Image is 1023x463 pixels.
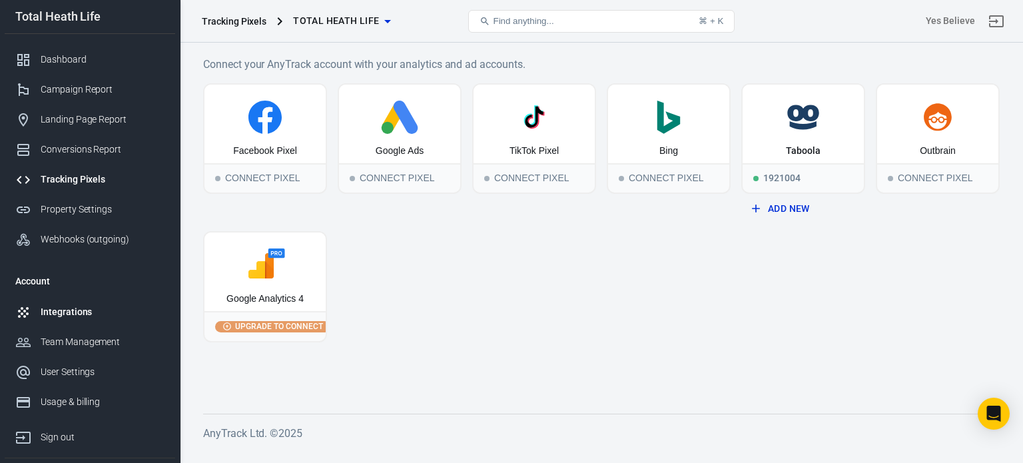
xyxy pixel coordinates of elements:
button: OutbrainConnect PixelConnect Pixel [876,83,1000,194]
div: Account id: NVAEYFid [926,14,975,28]
div: 1921004 [743,163,864,193]
div: Connect Pixel [204,163,326,193]
a: Tracking Pixels [5,165,175,195]
div: Connect Pixel [339,163,460,193]
div: ⌘ + K [699,16,723,26]
a: Campaign Report [5,75,175,105]
li: Account [5,265,175,297]
button: Google Analytics 4Upgrade to connect [203,231,327,342]
a: TaboolaRunning1921004 [741,83,865,194]
div: Usage & billing [41,395,165,409]
div: Connect Pixel [474,163,595,193]
span: Upgrade to connect [232,320,326,332]
div: Outbrain [920,145,956,158]
span: Total Heath Life [293,13,379,29]
div: Total Heath Life [5,11,175,23]
div: Taboola [786,145,821,158]
div: Conversions Report [41,143,165,157]
span: Connect Pixel [350,176,355,181]
span: Running [753,176,759,181]
button: Google AdsConnect PixelConnect Pixel [338,83,462,194]
span: Connect Pixel [484,176,490,181]
div: Google Ads [376,145,424,158]
a: Sign out [5,417,175,452]
div: Connect Pixel [877,163,998,193]
div: Landing Page Report [41,113,165,127]
button: Add New [747,197,860,221]
span: Connect Pixel [888,176,893,181]
a: Property Settings [5,195,175,225]
button: Total Heath Life [288,9,395,33]
button: TikTok PixelConnect PixelConnect Pixel [472,83,596,194]
button: BingConnect PixelConnect Pixel [607,83,731,194]
div: Webhooks (outgoing) [41,232,165,246]
a: Landing Page Report [5,105,175,135]
div: Property Settings [41,203,165,217]
span: Find anything... [493,16,553,26]
a: Sign out [980,5,1012,37]
div: Campaign Report [41,83,165,97]
div: Facebook Pixel [233,145,297,158]
a: User Settings [5,357,175,387]
a: Dashboard [5,45,175,75]
div: Sign out [41,430,165,444]
a: Usage & billing [5,387,175,417]
a: Integrations [5,297,175,327]
h6: AnyTrack Ltd. © 2025 [203,425,1000,442]
div: Bing [659,145,678,158]
div: Connect Pixel [608,163,729,193]
div: Google Analytics 4 [226,292,304,306]
a: Conversions Report [5,135,175,165]
button: Facebook PixelConnect PixelConnect Pixel [203,83,327,194]
div: Integrations [41,305,165,319]
div: User Settings [41,365,165,379]
div: TikTok Pixel [510,145,559,158]
a: Webhooks (outgoing) [5,225,175,254]
div: Open Intercom Messenger [978,398,1010,430]
span: Connect Pixel [215,176,220,181]
div: Dashboard [41,53,165,67]
button: Find anything...⌘ + K [468,10,735,33]
span: Connect Pixel [619,176,624,181]
div: Tracking Pixels [41,173,165,187]
div: Team Management [41,335,165,349]
a: Team Management [5,327,175,357]
div: Tracking Pixels [202,15,266,28]
h6: Connect your AnyTrack account with your analytics and ad accounts. [203,56,1000,73]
